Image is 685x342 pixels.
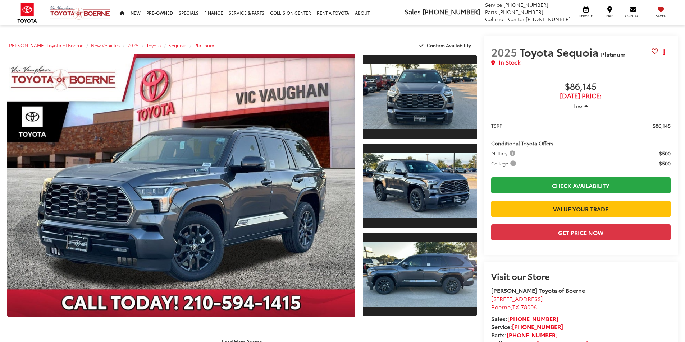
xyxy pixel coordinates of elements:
h2: Visit our Store [491,271,671,281]
span: Sales [405,7,421,16]
span: [STREET_ADDRESS] [491,294,543,303]
span: Parts [485,8,497,15]
span: Collision Center [485,15,524,23]
img: Vic Vaughan Toyota of Boerne [50,5,111,20]
span: , [491,303,537,311]
a: Check Availability [491,177,671,193]
span: Service [578,13,594,18]
span: Less [574,103,583,109]
a: [PHONE_NUMBER] [507,331,558,339]
span: Toyota Sequoia [520,44,601,60]
span: Boerne [491,303,511,311]
span: 2025 [491,44,517,60]
span: Platinum [601,50,626,58]
strong: Sales: [491,314,558,323]
span: Saved [653,13,669,18]
a: [PHONE_NUMBER] [507,314,558,323]
span: In Stock [499,58,520,66]
a: [PERSON_NAME] Toyota of Boerne [7,42,83,48]
button: Get Price Now [491,224,671,240]
a: Value Your Trade [491,201,671,217]
img: 2025 Toyota Sequoia Platinum [362,64,478,129]
span: [PHONE_NUMBER] [503,1,548,8]
strong: Parts: [491,331,558,339]
span: $500 [659,160,671,167]
a: Toyota [146,42,161,48]
a: 2025 [127,42,139,48]
img: 2025 Toyota Sequoia Platinum [362,242,478,307]
a: Sequoia [169,42,187,48]
span: Military [491,150,517,157]
button: Military [491,150,518,157]
a: [STREET_ADDRESS] Boerne,TX 78006 [491,294,543,311]
span: 78006 [521,303,537,311]
button: Actions [658,46,671,58]
button: College [491,160,519,167]
button: Confirm Availability [415,39,477,52]
span: $500 [659,150,671,157]
img: 2025 Toyota Sequoia Platinum [362,153,478,218]
span: TX [512,303,519,311]
span: dropdown dots [663,49,665,55]
a: Platinum [194,42,214,48]
a: New Vehicles [91,42,120,48]
span: [DATE] Price: [491,92,671,99]
a: Expand Photo 3 [363,232,477,317]
span: Confirm Availability [427,42,471,48]
a: Expand Photo 1 [363,54,477,139]
span: $86,145 [491,81,671,92]
a: Expand Photo 2 [363,143,477,228]
a: [PHONE_NUMBER] [512,322,563,331]
span: College [491,160,517,167]
strong: Service: [491,322,563,331]
span: Conditional Toyota Offers [491,140,553,147]
span: [PHONE_NUMBER] [498,8,543,15]
span: [PHONE_NUMBER] [423,7,480,16]
span: Service [485,1,502,8]
button: Less [570,99,592,112]
strong: [PERSON_NAME] Toyota of Boerne [491,286,585,294]
span: Map [602,13,617,18]
span: Contact [625,13,641,18]
span: $86,145 [653,122,671,129]
span: [PHONE_NUMBER] [526,15,571,23]
span: TSRP: [491,122,504,129]
a: Expand Photo 0 [7,54,355,317]
img: 2025 Toyota Sequoia Platinum [4,53,359,318]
